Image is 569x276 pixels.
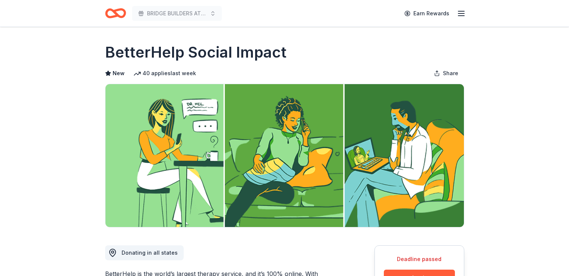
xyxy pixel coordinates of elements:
h1: BetterHelp Social Impact [105,42,287,63]
span: New [113,69,125,78]
button: Share [428,66,464,81]
img: Image for BetterHelp Social Impact [105,84,464,227]
span: Share [443,69,458,78]
a: Earn Rewards [400,7,454,20]
div: Deadline passed [384,255,455,264]
div: 40 applies last week [134,69,196,78]
span: Donating in all states [122,249,178,256]
span: BRIDGE BUILDERS AT RIALTO UNIFIED [147,9,207,18]
a: Home [105,4,126,22]
button: BRIDGE BUILDERS AT RIALTO UNIFIED [132,6,222,21]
